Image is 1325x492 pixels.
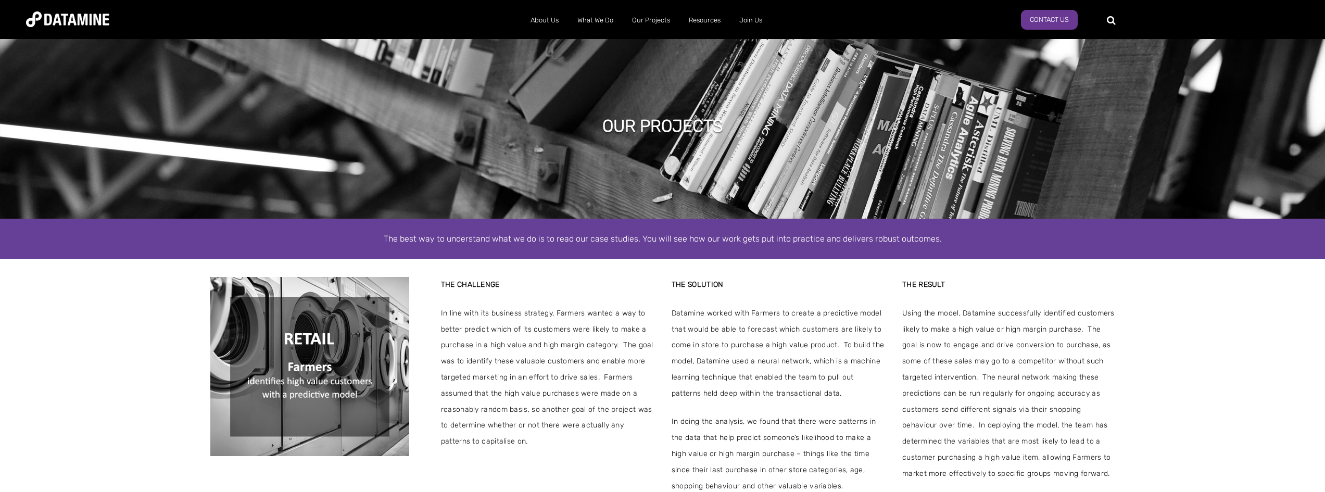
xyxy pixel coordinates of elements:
strong: THE SOLUTION [672,280,724,289]
a: Our Projects [623,7,679,34]
a: Resources [679,7,730,34]
a: Contact Us [1021,10,1078,30]
div: The best way to understand what we do is to read our case studies. You will see how our work gets... [366,232,960,246]
span: In line with its business strategy, Farmers wanted a way to better predict which of its customers... [441,306,653,450]
img: Datamine [26,11,109,27]
a: About Us [521,7,568,34]
img: Farmers%20Case%20Study%20Image-1.png [210,277,409,456]
span: Using the model, Datamine successfully identified customers likely to make a high value or high m... [902,306,1115,482]
a: Join Us [730,7,772,34]
strong: THE RESULT [902,280,945,289]
h1: Our projects [602,115,723,137]
a: What We Do [568,7,623,34]
strong: THE CHALLENGE [441,280,500,289]
span: Datamine worked with Farmers to create a predictive model that would be able to forecast which cu... [672,306,884,402]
